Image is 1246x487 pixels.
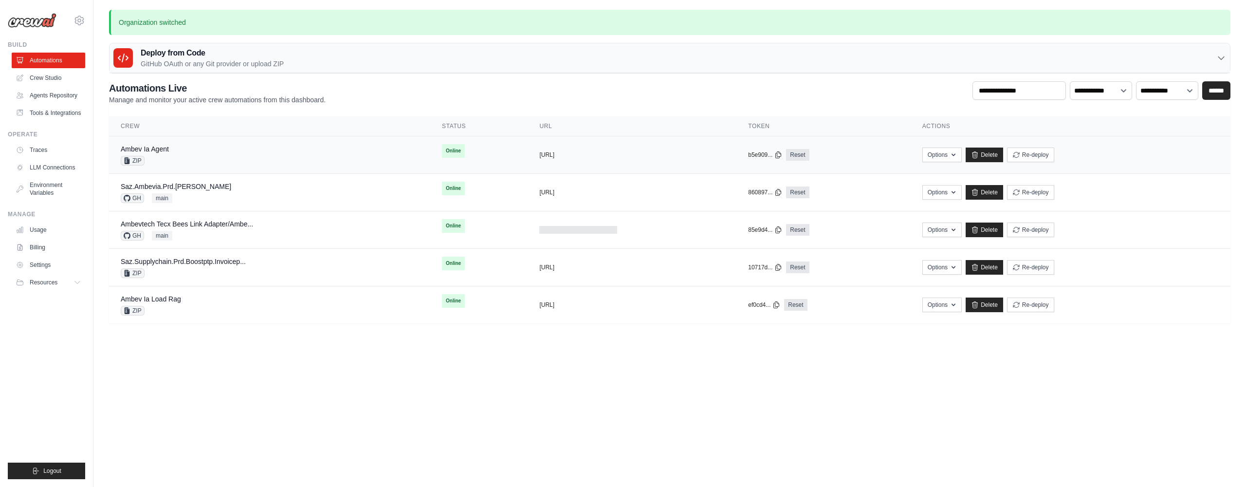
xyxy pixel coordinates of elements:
[748,151,782,159] button: b5e909...
[1007,148,1054,162] button: Re-deploy
[442,144,465,158] span: Online
[121,156,145,166] span: ZIP
[786,262,809,273] a: Reset
[966,223,1003,237] a: Delete
[8,41,85,49] div: Build
[922,260,962,275] button: Options
[442,219,465,233] span: Online
[109,116,430,136] th: Crew
[12,177,85,201] a: Environment Variables
[141,47,284,59] h3: Deploy from Code
[121,231,144,241] span: GH
[12,53,85,68] a: Automations
[922,298,962,312] button: Options
[748,301,780,309] button: ef0cd4...
[109,95,326,105] p: Manage and monitor your active crew automations from this dashboard.
[966,298,1003,312] a: Delete
[786,187,809,198] a: Reset
[748,226,782,234] button: 85e9d4...
[152,193,172,203] span: main
[43,467,61,475] span: Logout
[8,131,85,138] div: Operate
[922,185,962,200] button: Options
[12,88,85,103] a: Agents Repository
[12,240,85,255] a: Billing
[121,145,169,153] a: Ambev Ia Agent
[1007,260,1054,275] button: Re-deploy
[12,257,85,273] a: Settings
[109,10,1230,35] p: Organization switched
[12,160,85,175] a: LLM Connections
[966,148,1003,162] a: Delete
[121,268,145,278] span: ZIP
[121,183,231,190] a: Saz.Ambevia.Prd.[PERSON_NAME]
[442,294,465,308] span: Online
[1007,223,1054,237] button: Re-deploy
[442,182,465,195] span: Online
[736,116,911,136] th: Token
[109,81,326,95] h2: Automations Live
[786,224,809,236] a: Reset
[966,185,1003,200] a: Delete
[152,231,172,241] span: main
[922,223,962,237] button: Options
[528,116,736,136] th: URL
[121,295,181,303] a: Ambev Ia Load Rag
[8,13,56,28] img: Logo
[12,105,85,121] a: Tools & Integrations
[121,306,145,316] span: ZIP
[430,116,528,136] th: Status
[966,260,1003,275] a: Delete
[922,148,962,162] button: Options
[121,258,246,265] a: Saz.Supplychain.Prd.Boostptp.Invoicep...
[141,59,284,69] p: GitHub OAuth or any Git provider or upload ZIP
[12,142,85,158] a: Traces
[442,257,465,270] span: Online
[911,116,1230,136] th: Actions
[121,193,144,203] span: GH
[786,149,809,161] a: Reset
[8,210,85,218] div: Manage
[8,463,85,479] button: Logout
[1197,440,1246,487] iframe: Chat Widget
[12,70,85,86] a: Crew Studio
[1007,185,1054,200] button: Re-deploy
[30,279,57,286] span: Resources
[121,220,253,228] a: Ambevtech Tecx Bees Link Adapter/Ambe...
[784,299,807,311] a: Reset
[748,263,782,271] button: 10717d...
[748,188,782,196] button: 860897...
[12,222,85,238] a: Usage
[12,275,85,290] button: Resources
[1007,298,1054,312] button: Re-deploy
